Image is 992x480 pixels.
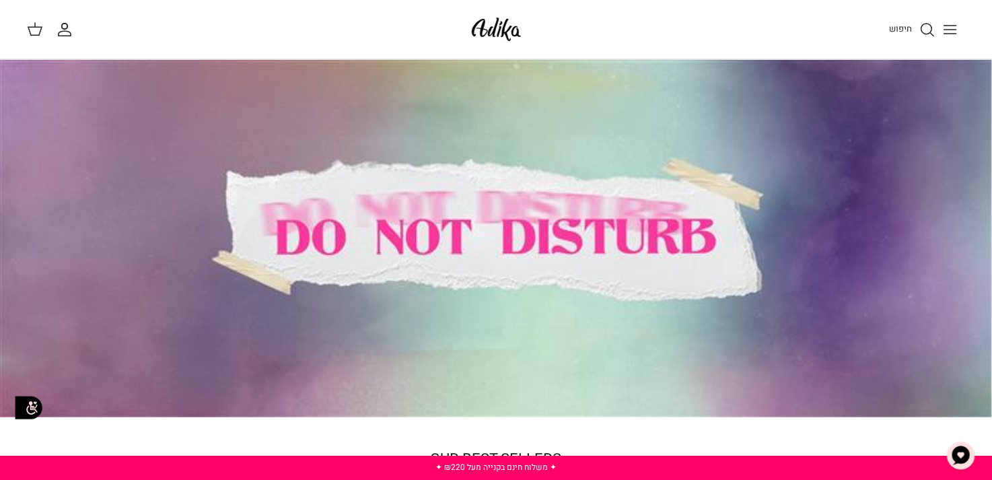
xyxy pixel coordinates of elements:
img: Adika IL [468,13,525,45]
span: חיפוש [889,22,912,35]
a: החשבון שלי [57,22,78,38]
button: צ'אט [941,436,981,476]
button: Toggle menu [935,15,965,44]
img: accessibility_icon02.svg [10,390,47,427]
a: ✦ משלוח חינם בקנייה מעל ₪220 ✦ [435,461,557,473]
a: חיפוש [889,22,935,38]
